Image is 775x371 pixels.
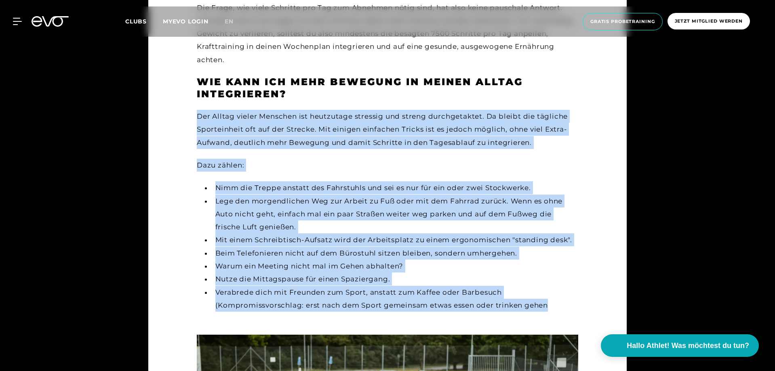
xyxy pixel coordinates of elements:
div: Dazu zählen: [197,159,578,172]
li: Nutze die Mittagspause für einen Spaziergang. [212,272,578,285]
li: Nimm die Treppe anstatt des Fahrstuhls und sei es nur für ein oder zwei Stockwerke. [212,181,578,194]
span: Gratis Probetraining [590,18,655,25]
li: Warum ein Meeting nicht mal im Gehen abhalten? [212,260,578,272]
a: Jetzt Mitglied werden [665,13,752,30]
li: Beim Telefonieren nicht auf dem Bürostuhl sitzen bleiben, sondern umhergehen. [212,247,578,260]
a: Clubs [125,17,163,25]
button: Hallo Athlet! Was möchtest du tun? [601,334,759,357]
li: Mit einem Schreibtisch-Aufsatz wird der Arbeitsplatz zu einem ergonomischen "standing desk". [212,233,578,246]
a: en [225,17,243,26]
span: en [225,18,234,25]
span: Clubs [125,18,147,25]
span: Hallo Athlet! Was möchtest du tun? [627,340,749,351]
h3: Wie kann ich mehr Bewegung in meinen Alltag integrieren? [197,76,578,100]
a: MYEVO LOGIN [163,18,208,25]
li: Verabrede dich mit Freunden zum Sport, anstatt zum Kaffee oder Barbesuch (Kompromissvorschlag: er... [212,286,578,325]
a: Gratis Probetraining [580,13,665,30]
span: Jetzt Mitglied werden [675,18,743,25]
div: Der Alltag vieler Menschen ist heutzutage stressig und streng durchgetaktet. Da bleibt die täglic... [197,110,578,149]
li: Lege den morgendlichen Weg zur Arbeit zu Fuß oder mit dem Fahrrad zurück. Wenn es ohne Auto nicht... [212,195,578,234]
